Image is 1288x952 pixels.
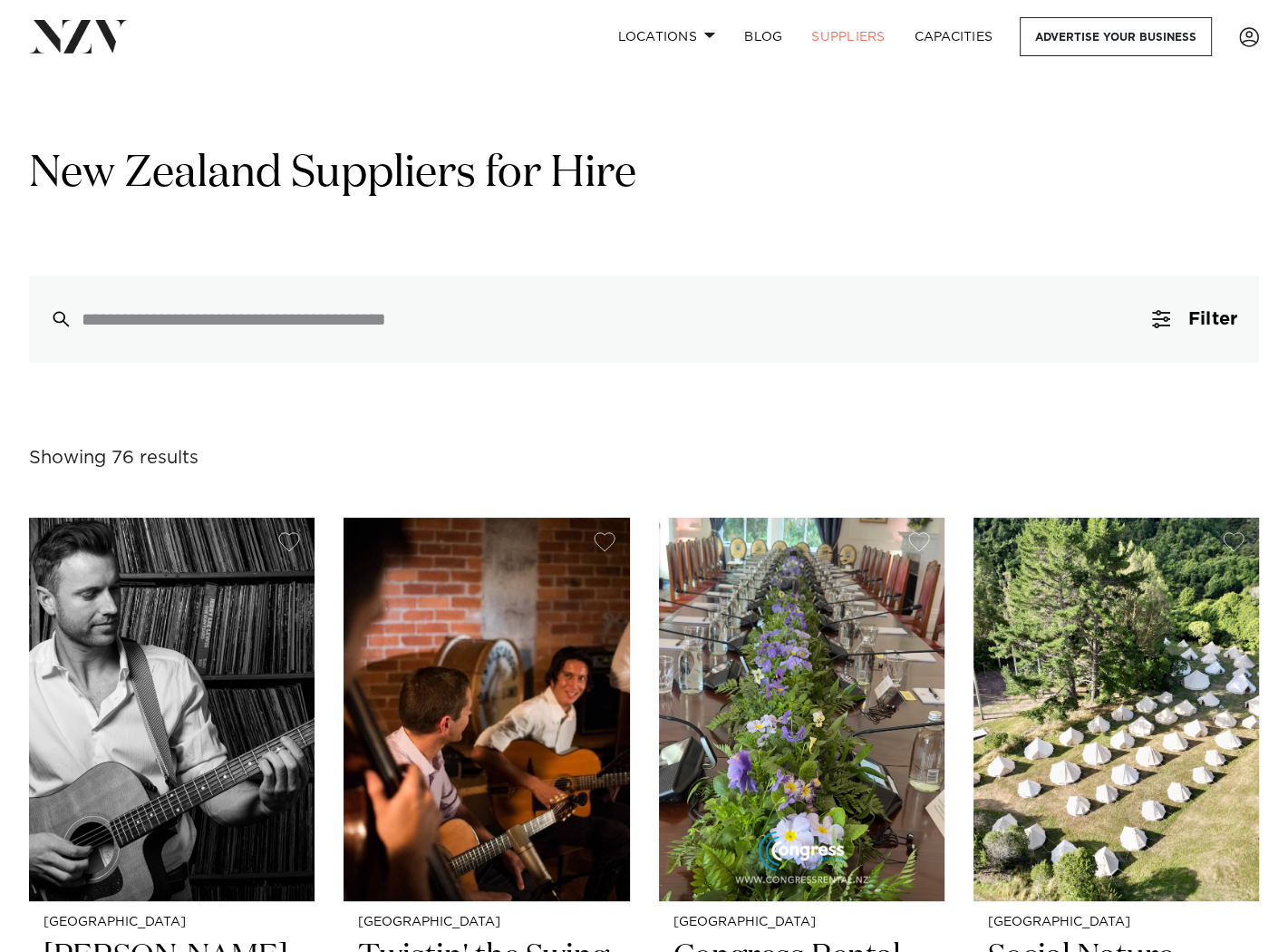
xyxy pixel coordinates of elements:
a: BLOG [730,17,797,56]
a: Locations [603,17,730,56]
small: [GEOGRAPHIC_DATA] [358,916,615,929]
div: Showing 76 results [29,444,199,472]
small: [GEOGRAPHIC_DATA] [44,916,300,929]
button: Filter [1130,276,1259,363]
small: [GEOGRAPHIC_DATA] [988,916,1244,929]
span: Filter [1188,310,1237,328]
a: Advertise your business [1020,17,1212,56]
img: nzv-logo.png [29,20,128,53]
a: Capacities [900,17,1008,56]
small: [GEOGRAPHIC_DATA] [673,916,930,929]
a: SUPPLIERS [797,17,899,56]
h1: New Zealand Suppliers for Hire [29,146,1259,203]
